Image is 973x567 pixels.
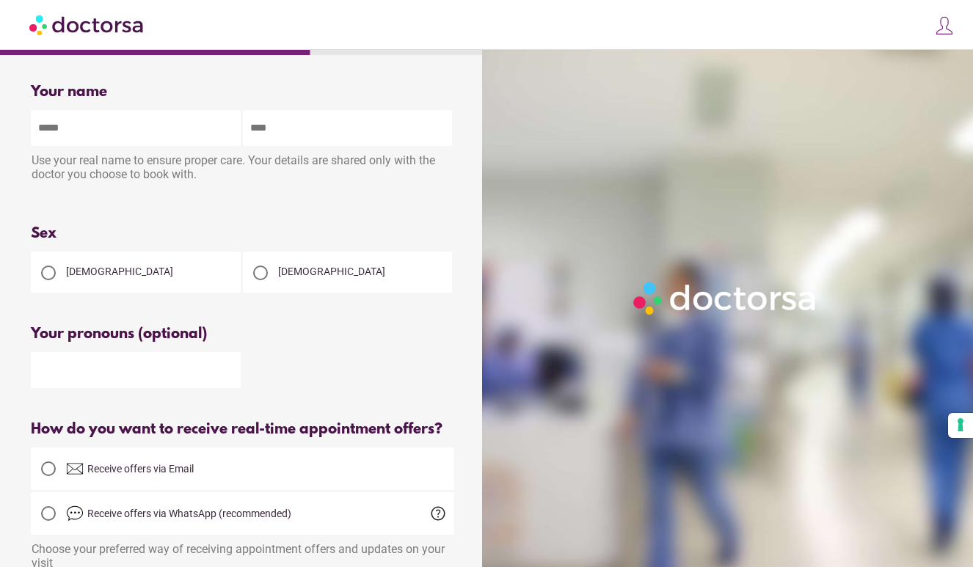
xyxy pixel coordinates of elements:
img: chat [66,505,84,522]
div: Sex [31,225,454,242]
div: Use your real name to ensure proper care. Your details are shared only with the doctor you choose... [31,146,454,192]
span: Receive offers via WhatsApp (recommended) [87,508,291,519]
img: Doctorsa.com [29,8,145,41]
span: Receive offers via Email [87,463,194,475]
div: Your pronouns (optional) [31,326,454,343]
button: Your consent preferences for tracking technologies [948,413,973,438]
div: Your name [31,84,454,100]
span: [DEMOGRAPHIC_DATA] [66,266,173,277]
span: [DEMOGRAPHIC_DATA] [278,266,385,277]
div: How do you want to receive real-time appointment offers? [31,421,454,438]
img: icons8-customer-100.png [934,15,955,36]
img: Logo-Doctorsa-trans-White-partial-flat.png [628,277,823,320]
img: email [66,460,84,478]
span: help [429,505,447,522]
